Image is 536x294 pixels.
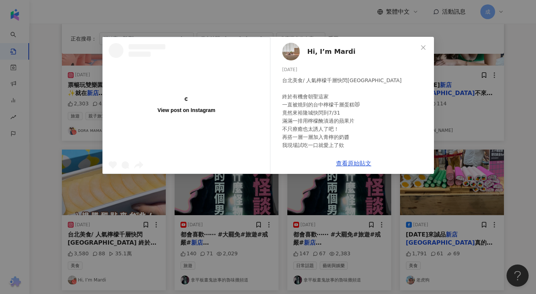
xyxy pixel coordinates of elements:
[282,66,428,73] div: [DATE]
[282,43,300,60] img: KOL Avatar
[420,45,426,50] span: close
[282,43,418,60] a: KOL AvatarHi, I’m Mardi
[103,37,270,174] a: View post on Instagram
[157,107,215,113] div: View post on Instagram
[416,40,431,55] button: Close
[336,160,371,167] a: 查看原始貼文
[307,46,355,57] span: Hi, I’m Mardi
